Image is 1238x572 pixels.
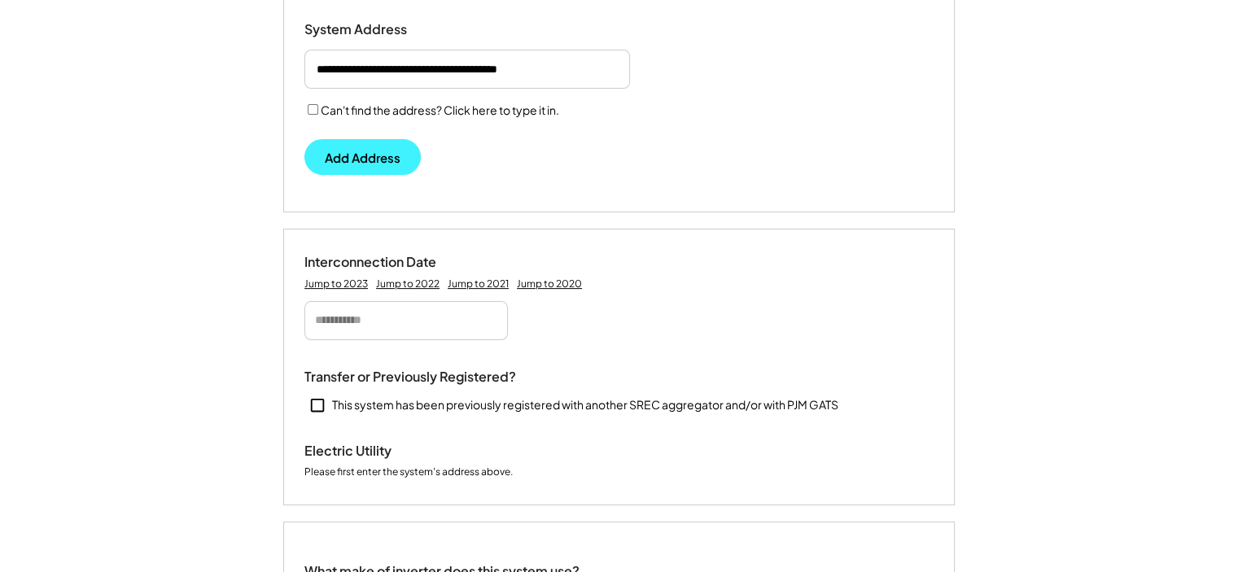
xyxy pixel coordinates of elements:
div: Electric Utility [304,443,467,460]
div: Transfer or Previously Registered? [304,369,516,386]
div: This system has been previously registered with another SREC aggregator and/or with PJM GATS [332,397,838,413]
label: Can't find the address? Click here to type it in. [321,103,559,117]
div: Jump to 2022 [376,277,440,290]
div: Jump to 2020 [517,277,582,290]
div: Jump to 2021 [448,277,509,290]
div: Please first enter the system's address above. [304,465,513,480]
div: Jump to 2023 [304,277,368,290]
button: Add Address [304,139,421,175]
div: System Address [304,21,467,38]
div: Interconnection Date [304,254,467,271]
